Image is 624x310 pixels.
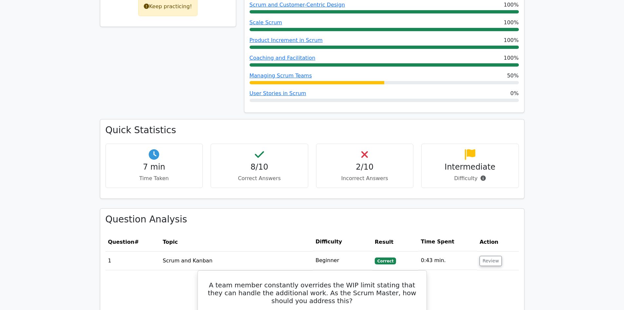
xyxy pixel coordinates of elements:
[105,233,160,251] th: #
[477,233,519,251] th: Action
[206,281,419,305] h5: A team member constantly overrides the WIP limit stating that they can handle the additional work...
[250,55,315,61] a: Coaching and Facilitation
[507,72,519,80] span: 50%
[322,175,408,182] p: Incorrect Answers
[108,239,135,245] span: Question
[504,1,519,9] span: 100%
[504,36,519,44] span: 100%
[250,72,312,79] a: Managing Scrum Teams
[105,251,160,270] td: 1
[427,162,513,172] h4: Intermediate
[160,233,313,251] th: Topic
[418,233,477,251] th: Time Spent
[504,54,519,62] span: 100%
[427,175,513,182] p: Difficulty
[313,251,372,270] td: Beginner
[216,162,303,172] h4: 8/10
[313,233,372,251] th: Difficulty
[160,251,313,270] td: Scrum and Kanban
[510,90,519,97] span: 0%
[322,162,408,172] h4: 2/10
[375,258,396,264] span: Correct
[105,125,519,136] h3: Quick Statistics
[418,251,477,270] td: 0:43 min.
[105,214,519,225] h3: Question Analysis
[216,175,303,182] p: Correct Answers
[250,37,323,43] a: Product Increment in Scrum
[250,90,306,96] a: User Stories in Scrum
[372,233,418,251] th: Result
[480,256,502,266] button: Review
[250,19,282,26] a: Scale Scrum
[504,19,519,27] span: 100%
[111,162,198,172] h4: 7 min
[250,2,345,8] a: Scrum and Customer-Centric Design
[111,175,198,182] p: Time Taken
